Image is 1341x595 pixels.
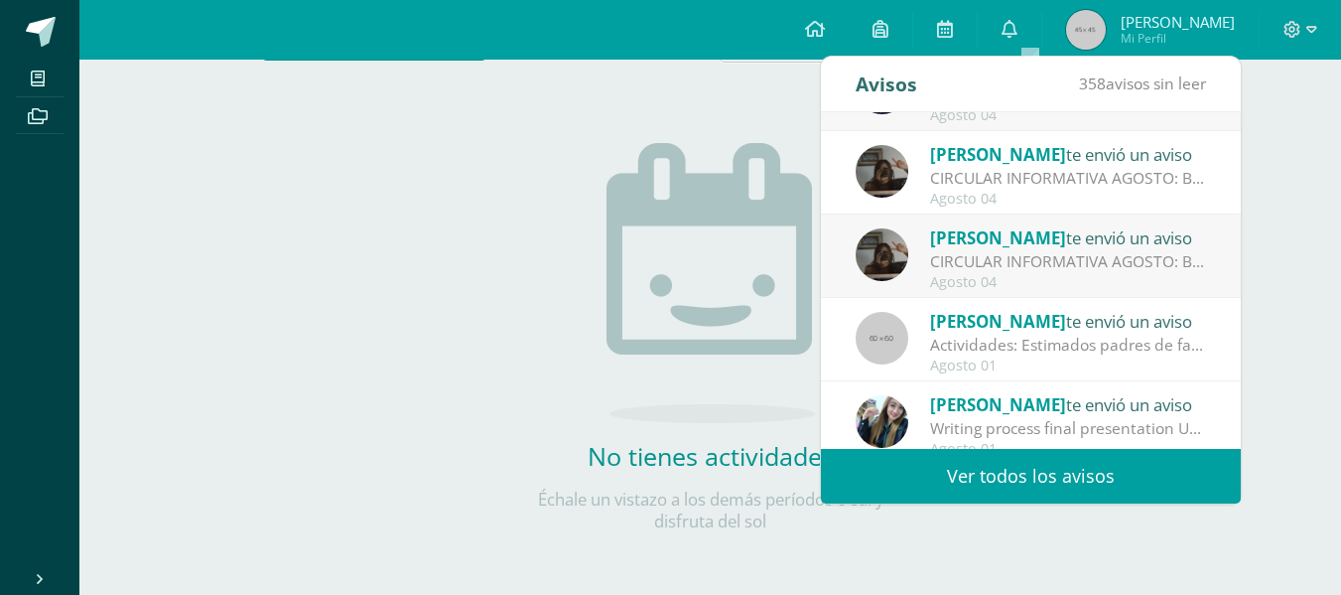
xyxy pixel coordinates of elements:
[1121,30,1235,47] span: Mi Perfil
[1079,73,1206,94] span: avisos sin leer
[606,143,815,423] img: no_activities.png
[856,312,908,365] img: 60x60
[873,74,927,97] span: Avisos
[930,358,1206,374] div: Agosto 01
[512,439,909,473] h2: No tienes actividades
[930,250,1206,273] div: CIRCULAR INFORMATIVA AGOSTO: Buen día estimados padres de familia, adjuntamos información importante
[930,274,1206,291] div: Agosto 04
[930,334,1206,357] div: Actividades: Estimados padres de familia adjunto 2 actividades que tendremos para la próxima sema...
[930,393,1066,416] span: [PERSON_NAME]
[930,224,1206,250] div: te envió un aviso
[930,141,1206,167] div: te envió un aviso
[1079,73,1106,94] span: 358
[930,308,1206,334] div: te envió un aviso
[856,395,908,448] img: 4046daccf802ac20bbf4368f5d7a02fb.png
[1066,10,1106,50] img: 45x45
[930,441,1206,458] div: Agosto 01
[856,228,908,281] img: 225096a26acfc1687bffe5cda17b4a42.png
[930,167,1206,190] div: CIRCULAR INFORMATIVA AGOSTO: Buen día estimados padres de familia, adjuntamos información importante
[930,191,1206,208] div: Agosto 04
[930,143,1066,166] span: [PERSON_NAME]
[821,449,1241,504] a: Ver todos los avisos
[930,391,1206,417] div: te envió un aviso
[856,145,908,198] img: 225096a26acfc1687bffe5cda17b4a42.png
[930,417,1206,440] div: Writing process final presentation U3 imaginative story : Hello dear students ! Next week we will...
[930,310,1066,333] span: [PERSON_NAME]
[930,107,1206,124] div: Agosto 04
[1121,12,1235,32] span: [PERSON_NAME]
[512,489,909,532] p: Échale un vistazo a los demás períodos o sal y disfruta del sol
[930,226,1066,249] span: [PERSON_NAME]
